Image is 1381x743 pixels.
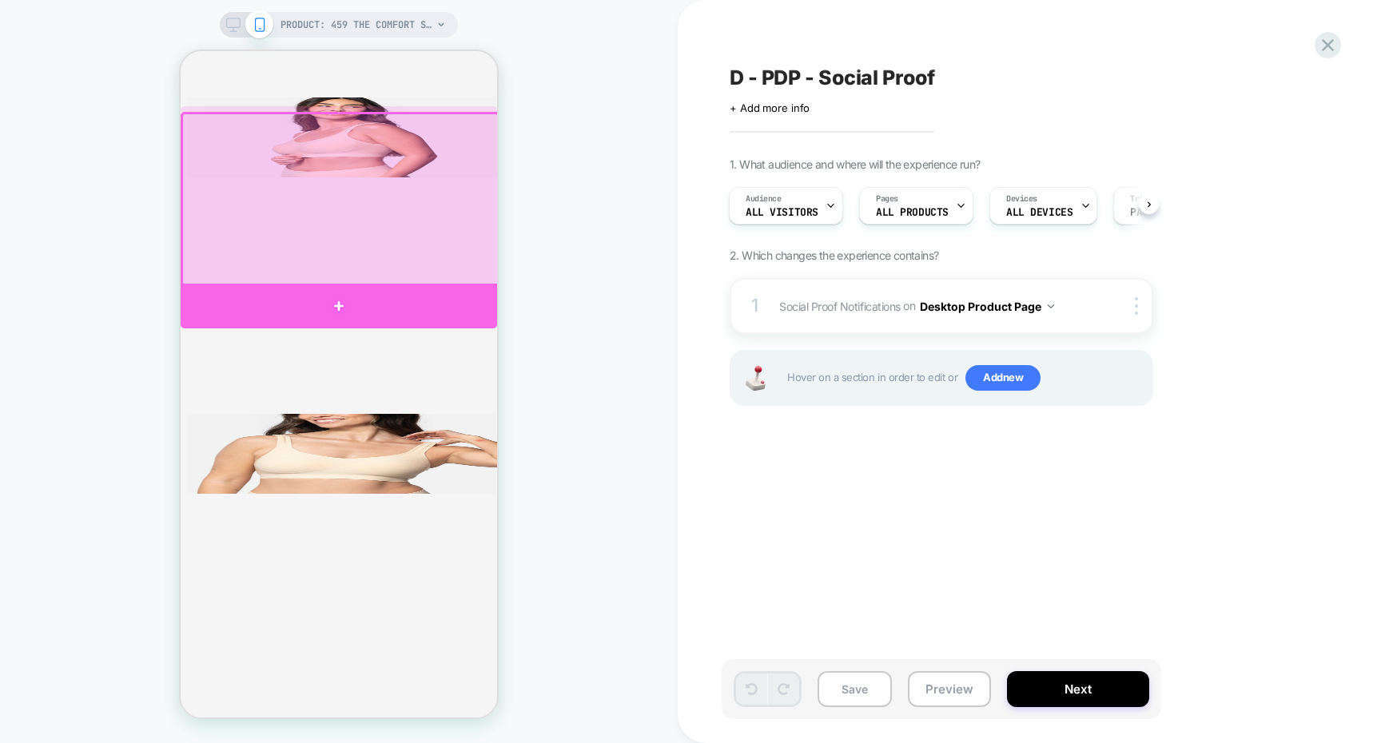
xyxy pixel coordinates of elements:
span: Devices [1006,193,1037,205]
span: ALL DEVICES [1006,207,1073,218]
div: 1 [747,290,763,322]
span: PRODUCT: 459 The Comfort Shaping Bra with Adjustable Straps [everyday u sand] [281,12,432,38]
div: 4 / 5 [6,363,323,679]
button: Next [1007,671,1149,707]
span: 2. Which changes the experience contains? [730,248,938,262]
span: Social Proof Notifications [779,299,901,312]
span: + Add more info [730,101,810,114]
button: Desktop Product Page [920,295,1054,318]
span: All Visitors [746,207,818,218]
button: Save [818,671,892,707]
span: D - PDP - Social Proof [730,66,935,89]
span: Add new [965,365,1041,391]
span: Trigger [1130,193,1161,205]
span: Audience [746,193,782,205]
img: 459 The Comfort Shaping Bra with Adjustable Straps [6,46,323,126]
img: close [1135,297,1138,315]
div: 3 / 5 [6,46,323,363]
img: down arrow [1048,304,1054,308]
span: 1. What audience and where will the experience run? [730,157,980,171]
span: ALL PRODUCTS [876,207,949,218]
img: Joystick [739,366,771,391]
span: on [903,296,915,316]
span: Page Load [1130,207,1184,218]
img: 459 The Comfort Shaping Bra with Adjustable Straps [6,363,323,443]
iframe: To enrich screen reader interactions, please activate Accessibility in Grammarly extension settings [181,51,497,717]
span: Hover on a section in order to edit or [787,365,1144,391]
button: Preview [908,671,991,707]
span: Pages [876,193,898,205]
